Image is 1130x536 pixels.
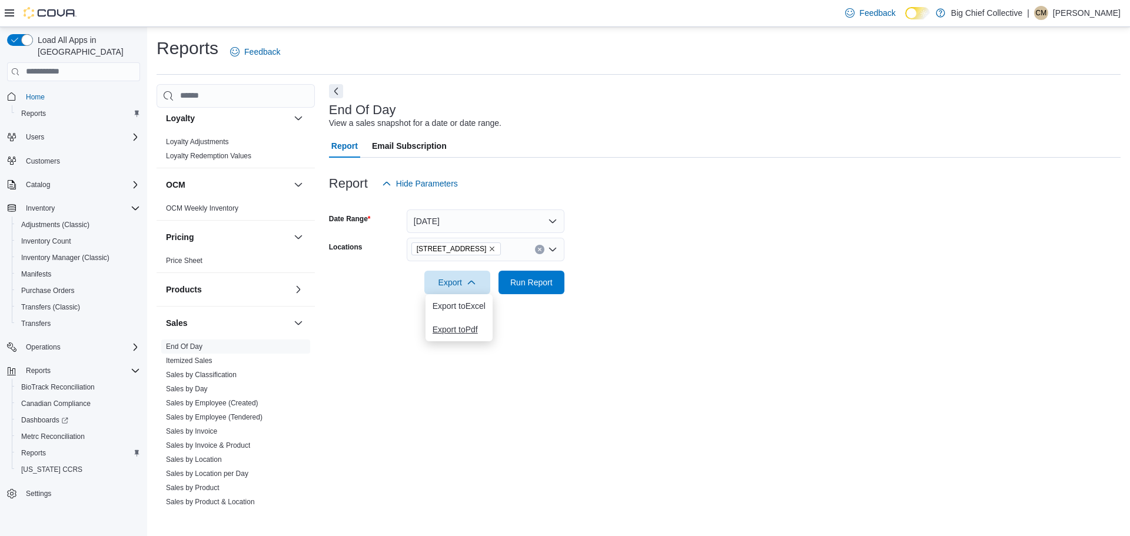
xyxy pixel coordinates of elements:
[157,135,315,168] div: Loyalty
[1027,6,1029,20] p: |
[2,177,145,193] button: Catalog
[426,294,493,318] button: Export toExcel
[166,441,250,450] span: Sales by Invoice & Product
[16,430,140,444] span: Metrc Reconciliation
[33,34,140,58] span: Load All Apps in [GEOGRAPHIC_DATA]
[21,130,140,144] span: Users
[26,157,60,166] span: Customers
[166,371,237,379] a: Sales by Classification
[1034,6,1048,20] div: Charles Monoessy
[21,465,82,474] span: [US_STATE] CCRS
[166,179,185,191] h3: OCM
[21,448,46,458] span: Reports
[166,179,289,191] button: OCM
[21,253,109,262] span: Inventory Manager (Classic)
[21,340,140,354] span: Operations
[166,317,188,329] h3: Sales
[21,89,140,104] span: Home
[166,152,251,160] a: Loyalty Redemption Values
[16,251,114,265] a: Inventory Manager (Classic)
[166,112,289,124] button: Loyalty
[16,413,140,427] span: Dashboards
[2,200,145,217] button: Inventory
[21,201,59,215] button: Inventory
[166,231,194,243] h3: Pricing
[16,446,140,460] span: Reports
[166,497,255,507] span: Sales by Product & Location
[16,462,87,477] a: [US_STATE] CCRS
[2,339,145,355] button: Operations
[166,137,229,147] span: Loyalty Adjustments
[16,284,140,298] span: Purchase Orders
[431,271,483,294] span: Export
[244,46,280,58] span: Feedback
[16,446,51,460] a: Reports
[21,364,55,378] button: Reports
[157,201,315,220] div: OCM
[7,84,140,533] nav: Complex example
[16,267,140,281] span: Manifests
[407,209,564,233] button: [DATE]
[2,88,145,105] button: Home
[16,218,140,232] span: Adjustments (Classic)
[166,498,255,506] a: Sales by Product & Location
[433,301,486,311] span: Export to Excel
[291,230,305,244] button: Pricing
[21,90,49,104] a: Home
[166,441,250,450] a: Sales by Invoice & Product
[329,117,501,129] div: View a sales snapshot for a date or date range.
[2,362,145,379] button: Reports
[166,470,248,478] a: Sales by Location per Day
[1053,6,1121,20] p: [PERSON_NAME]
[291,282,305,297] button: Products
[16,234,76,248] a: Inventory Count
[21,286,75,295] span: Purchase Orders
[329,242,363,252] label: Locations
[16,106,51,121] a: Reports
[157,36,218,60] h1: Reports
[166,204,238,212] a: OCM Weekly Inventory
[21,154,140,168] span: Customers
[166,455,222,464] a: Sales by Location
[24,7,77,19] img: Cova
[166,342,202,351] a: End Of Day
[16,380,140,394] span: BioTrack Reconciliation
[510,277,553,288] span: Run Report
[16,380,99,394] a: BioTrack Reconciliation
[12,379,145,395] button: BioTrack Reconciliation
[166,284,202,295] h3: Products
[329,177,368,191] h3: Report
[21,220,89,229] span: Adjustments (Classic)
[166,317,289,329] button: Sales
[12,315,145,332] button: Transfers
[26,342,61,352] span: Operations
[12,217,145,233] button: Adjustments (Classic)
[21,237,71,246] span: Inventory Count
[225,40,285,64] a: Feedback
[12,461,145,478] button: [US_STATE] CCRS
[2,485,145,502] button: Settings
[2,129,145,145] button: Users
[329,214,371,224] label: Date Range
[166,231,289,243] button: Pricing
[12,105,145,122] button: Reports
[488,245,496,252] button: Remove 3414 NW CACHE ROAD from selection in this group
[548,245,557,254] button: Open list of options
[166,342,202,351] span: End Of Day
[433,325,486,334] span: Export to Pdf
[166,256,202,265] span: Price Sheet
[417,243,487,255] span: [STREET_ADDRESS]
[21,382,95,392] span: BioTrack Reconciliation
[21,364,140,378] span: Reports
[859,7,895,19] span: Feedback
[16,234,140,248] span: Inventory Count
[16,300,140,314] span: Transfers (Classic)
[16,430,89,444] a: Metrc Reconciliation
[166,356,212,365] span: Itemized Sales
[26,204,55,213] span: Inventory
[16,251,140,265] span: Inventory Manager (Classic)
[396,178,458,189] span: Hide Parameters
[1036,6,1047,20] span: CM
[166,484,220,492] a: Sales by Product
